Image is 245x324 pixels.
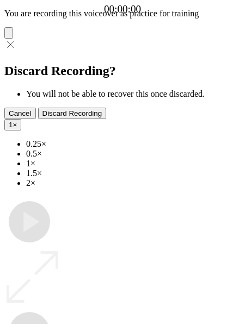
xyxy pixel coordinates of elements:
p: You are recording this voiceover as practice for training [4,9,241,18]
a: 00:00:00 [104,3,141,15]
span: 1 [9,121,13,129]
h2: Discard Recording? [4,64,241,78]
li: 0.25× [26,139,241,149]
li: 0.5× [26,149,241,159]
li: 1.5× [26,169,241,178]
li: 2× [26,178,241,188]
button: 1× [4,119,21,130]
button: Cancel [4,108,36,119]
li: 1× [26,159,241,169]
li: You will not be able to recover this once discarded. [26,89,241,99]
button: Discard Recording [38,108,107,119]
